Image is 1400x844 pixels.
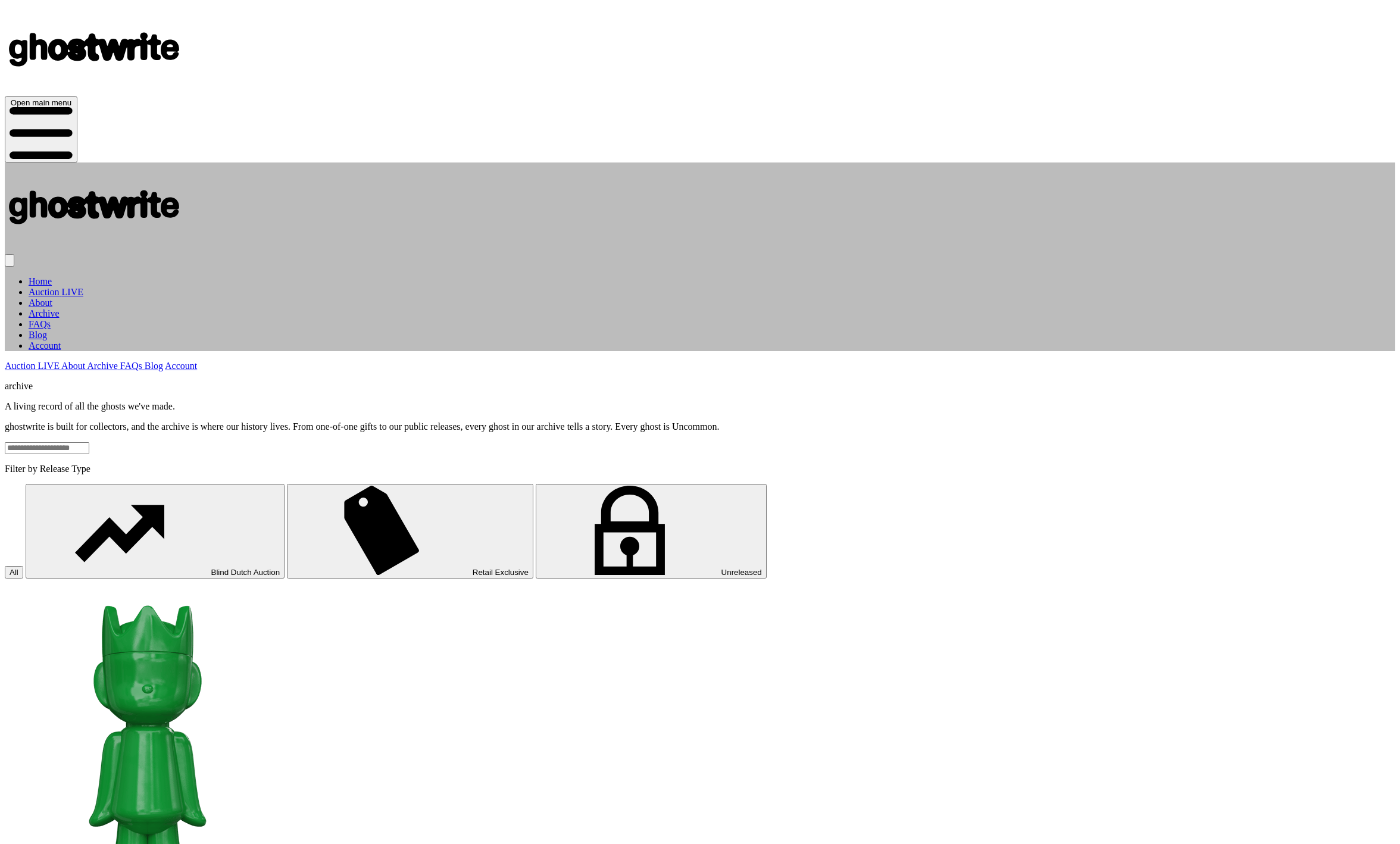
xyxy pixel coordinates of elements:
span: About [61,361,85,371]
a: Account [29,340,61,351]
a: Archive [29,308,60,318]
button: Open main menu [5,96,77,162]
a: Auction LIVE [5,361,61,371]
p: Filter by Release Type [5,464,1395,474]
span: Open main menu [11,98,71,107]
p: A living record of all the ghosts we've made. [5,401,1395,412]
span: Archive [87,361,118,371]
span: Retail Exclusive [473,568,529,577]
button: Unreleased [536,484,767,579]
span: LIVE [38,361,60,371]
a: About [29,298,52,308]
span: Auction [29,287,60,297]
a: FAQs [29,319,51,329]
a: Account [165,361,197,371]
p: ghostwrite is built for collectors, and the archive is where our history lives. From one-of-one g... [5,421,1395,432]
span: Unreleased [721,568,762,577]
button: Retail Exclusive [287,484,533,579]
a: About [61,361,87,371]
button: Blind Dutch Auction [26,484,285,579]
p: archive [5,381,1395,392]
span: Blind Dutch Auction [211,568,280,577]
span: FAQs [120,361,142,371]
span: Auction [5,361,36,371]
a: Auction LIVE [29,287,83,297]
span: LIVE [62,287,83,297]
a: Blog [29,330,47,340]
a: Home [29,276,52,286]
span: All [10,568,18,577]
button: All [5,566,23,579]
a: Archive [87,361,120,371]
a: FAQs [120,361,145,371]
a: Blog [145,361,163,371]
